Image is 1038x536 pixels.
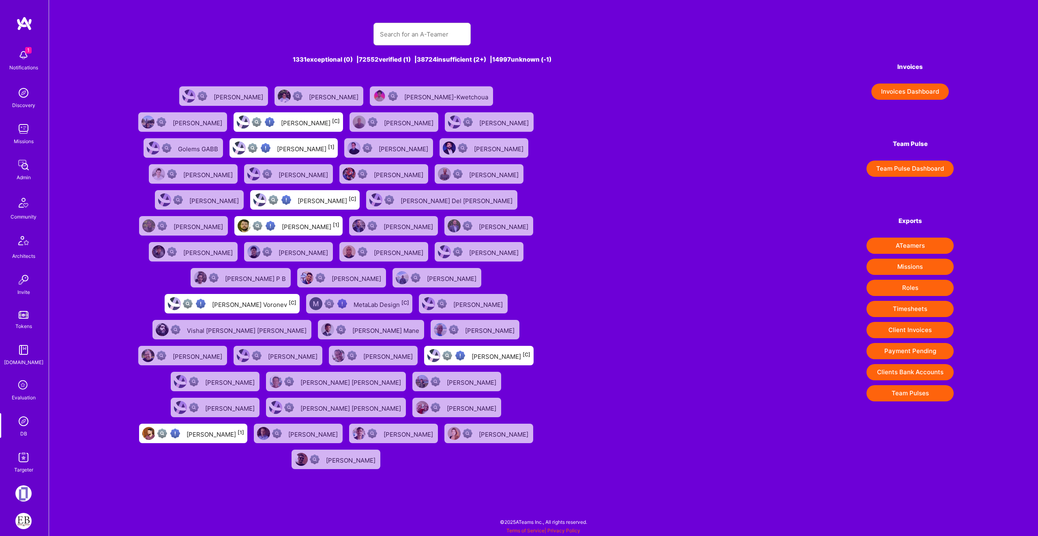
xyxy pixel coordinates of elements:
div: Admin [17,173,31,182]
div: [PERSON_NAME] [298,195,356,205]
img: User Avatar [247,245,260,258]
img: User Avatar [434,323,447,336]
img: User Avatar [321,323,334,336]
button: Team Pulses [866,385,954,401]
a: Invoices Dashboard [866,84,954,100]
div: [PERSON_NAME] [PERSON_NAME] [300,402,403,413]
a: User AvatarNot Scrubbed[PERSON_NAME] [167,369,263,394]
a: User AvatarNot fully vettedHigh Potential User[PERSON_NAME] Voronev[C] [161,291,303,317]
a: User AvatarNot Scrubbed[PERSON_NAME] [346,420,441,446]
a: User AvatarNot Scrubbed[PERSON_NAME] [146,161,241,187]
a: User AvatarNot fully vettedHigh Potential User[PERSON_NAME][C] [421,343,537,369]
img: Not Scrubbed [358,247,367,257]
a: User AvatarNot Scrubbed[PERSON_NAME] Mane [315,317,427,343]
div: [PERSON_NAME] [447,402,498,413]
img: Not Scrubbed [388,91,398,101]
img: User Avatar [438,167,451,180]
img: Not fully vetted [268,195,278,205]
a: User AvatarNot Scrubbed[PERSON_NAME] [336,161,431,187]
img: Not Scrubbed [463,221,472,231]
a: EmployBridge: Build out new age Integration Hub for legacy company [13,513,34,529]
div: DB [20,429,27,438]
div: [PERSON_NAME] [472,350,530,361]
img: User Avatar [142,219,155,232]
img: User Avatar [182,90,195,103]
a: User AvatarNot Scrubbed[PERSON_NAME] [135,343,230,369]
a: User AvatarNot Scrubbed[PERSON_NAME]-Kwetchoua [367,83,496,109]
img: User Avatar [343,245,356,258]
div: Evaluation [12,393,36,402]
img: teamwork [15,121,32,137]
a: User AvatarNot fully vettedHigh Potential User[PERSON_NAME][1] [136,420,251,446]
div: Architects [12,252,35,260]
a: User AvatarNot Scrubbed[PERSON_NAME] [135,109,230,135]
a: User AvatarNot Scrubbed[PERSON_NAME] [152,187,247,213]
img: Not Scrubbed [262,169,272,179]
a: User AvatarNot Scrubbed[PERSON_NAME] [442,109,537,135]
a: User AvatarNot Scrubbed[PERSON_NAME] [409,369,504,394]
button: Missions [866,259,954,275]
a: User AvatarNot Scrubbed[PERSON_NAME] [441,213,536,239]
div: [PERSON_NAME] [379,143,430,153]
div: 1331 exceptional (0) | 72552 verified (1) | 38724 insufficient (2+) | 14997 unknown (-1) [133,55,711,64]
img: User Avatar [416,375,429,388]
div: [PERSON_NAME] [479,117,530,127]
img: High Potential User [170,429,180,438]
img: User Avatar [369,193,382,206]
a: User AvatarNot Scrubbed[PERSON_NAME] [146,239,241,265]
img: Not Scrubbed [284,403,294,412]
a: User AvatarNot Scrubbed[PERSON_NAME] [427,317,523,343]
button: Team Pulse Dashboard [866,161,954,177]
div: Community [11,212,36,221]
img: Not Scrubbed [362,143,372,153]
img: Not fully vetted [252,117,262,127]
a: User AvatarNot Scrubbed[PERSON_NAME] [326,343,421,369]
img: Not Scrubbed [209,273,219,283]
img: Not Scrubbed [315,273,325,283]
img: Not Scrubbed [189,377,199,386]
img: Not Scrubbed [197,91,207,101]
sup: [1] [333,222,339,228]
img: User Avatar [332,349,345,362]
div: [PERSON_NAME] [189,195,240,205]
a: User AvatarNot Scrubbed[PERSON_NAME] [341,135,436,161]
div: [PERSON_NAME] [479,428,530,439]
div: [PERSON_NAME] [374,169,425,179]
img: Not Scrubbed [262,247,272,257]
div: [PERSON_NAME] [187,428,244,439]
div: [PERSON_NAME] [268,350,319,361]
img: User Avatar [142,116,154,129]
div: [PERSON_NAME] [281,117,340,127]
img: Not Scrubbed [167,247,177,257]
img: Not Scrubbed [171,325,180,334]
img: Community [14,193,33,212]
a: User AvatarNot Scrubbed[PERSON_NAME] [288,446,384,472]
div: [PERSON_NAME] [279,247,330,257]
a: User AvatarNot Scrubbed[PERSON_NAME] [PERSON_NAME] [263,394,409,420]
div: MetaLab Design [354,298,409,309]
input: Search for an A-Teamer [380,24,464,45]
a: User AvatarNot Scrubbed[PERSON_NAME] [416,291,511,317]
div: [PERSON_NAME]-Kwetchoua [404,91,490,101]
img: Not Scrubbed [463,117,473,127]
img: tokens [19,311,28,319]
a: User AvatarNot fully vettedHigh Potential User[PERSON_NAME][1] [226,135,341,161]
img: Not Scrubbed [411,273,420,283]
img: Not Scrubbed [252,351,262,360]
img: Not Scrubbed [449,325,459,334]
div: Invite [17,288,30,296]
img: Not Scrubbed [431,403,440,412]
img: Not fully vetted [157,429,167,438]
a: User AvatarNot Scrubbed[PERSON_NAME] [409,394,504,420]
div: [PERSON_NAME] [469,169,520,179]
div: [PERSON_NAME] [363,350,414,361]
img: User Avatar [156,323,169,336]
img: User Avatar [373,90,386,103]
div: © 2025 ATeams Inc., All rights reserved. [49,512,1038,532]
div: [PERSON_NAME] [174,221,225,231]
button: Roles [866,280,954,296]
img: High Potential User [266,221,275,231]
img: User Avatar [237,349,250,362]
div: [PERSON_NAME] [173,350,224,361]
img: High Potential User [281,195,291,205]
